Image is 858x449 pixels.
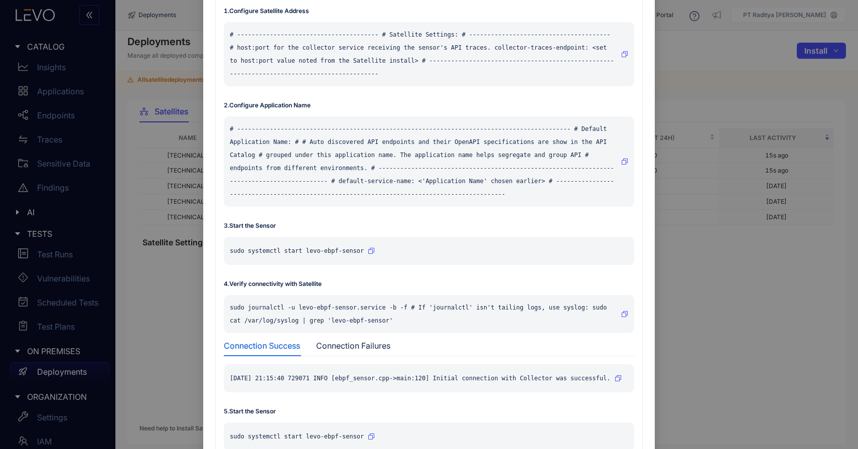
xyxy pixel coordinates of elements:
p: 3 . Start the Sensor [224,221,634,231]
p: 1 . Configure Satellite Address [224,6,634,16]
p: 5 . Start the Sensor [224,406,634,416]
div: Connection Success [224,341,300,350]
div: Connection Failures [316,341,390,350]
p: # -------------------------------------------------------------------------------------------- # ... [230,122,617,201]
p: sudo systemctl start levo-ebpf-sensor [230,430,364,443]
p: [DATE] 21:15:40 729071 INFO [ebpf_sensor.cpp->main:120] Initial connection with Collector was suc... [230,372,611,385]
p: sudo journalctl -u levo-ebpf-sensor.service -b -f # If 'journalctl' isn't tailing logs, use syslo... [230,301,617,327]
p: 2 . Configure Application Name [224,100,634,110]
p: # --------------------------------------- # Satellite Settings: # -------------------------------... [230,28,617,80]
p: sudo systemctl start levo-ebpf-sensor [230,244,364,257]
p: 4 . Verify connectivity with Satellite [224,279,634,289]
